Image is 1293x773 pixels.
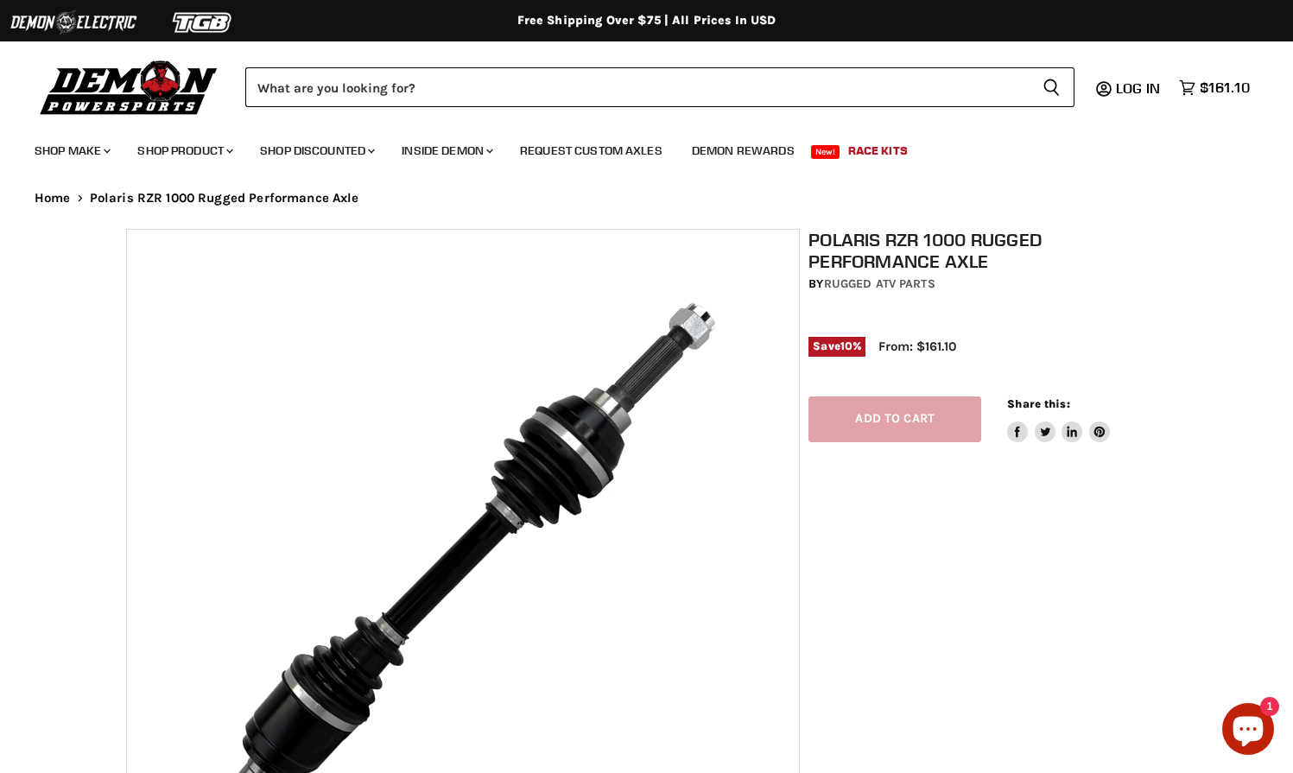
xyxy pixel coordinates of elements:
[124,133,244,168] a: Shop Product
[507,133,675,168] a: Request Custom Axles
[808,275,1176,294] div: by
[1007,396,1110,442] aside: Share this:
[1170,75,1258,100] a: $161.10
[245,67,1074,107] form: Product
[389,133,504,168] a: Inside Demon
[679,133,808,168] a: Demon Rewards
[247,133,385,168] a: Shop Discounted
[1108,80,1170,96] a: Log in
[35,56,224,117] img: Demon Powersports
[1200,79,1250,96] span: $161.10
[90,191,359,206] span: Polaris RZR 1000 Rugged Performance Axle
[35,191,71,206] a: Home
[22,126,1245,168] ul: Main menu
[138,6,268,39] img: TGB Logo 2
[811,145,840,159] span: New!
[245,67,1029,107] input: Search
[9,6,138,39] img: Demon Electric Logo 2
[1029,67,1074,107] button: Search
[22,133,121,168] a: Shop Make
[808,337,865,356] span: Save %
[824,276,935,291] a: Rugged ATV Parts
[835,133,921,168] a: Race Kits
[1116,79,1160,97] span: Log in
[808,229,1176,272] h1: Polaris RZR 1000 Rugged Performance Axle
[878,339,956,354] span: From: $161.10
[1007,397,1069,410] span: Share this:
[840,339,852,352] span: 10
[1217,703,1279,759] inbox-online-store-chat: Shopify online store chat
